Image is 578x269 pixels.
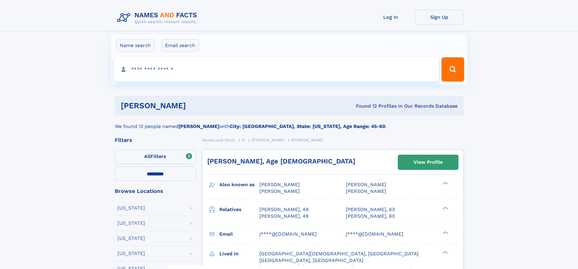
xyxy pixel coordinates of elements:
a: Sign Up [415,10,464,25]
a: [PERSON_NAME], 49 [259,213,309,220]
a: [PERSON_NAME], 49 [259,206,309,213]
b: City: [GEOGRAPHIC_DATA], State: [US_STATE], Age Range: 45-60 [230,123,385,129]
label: Filters [115,150,196,164]
span: [PERSON_NAME] [259,188,300,194]
label: Name search [116,39,155,52]
a: Names and Facts [202,136,235,144]
img: Logo Names and Facts [115,10,202,26]
a: [PERSON_NAME], Age [DEMOGRAPHIC_DATA] [207,157,355,165]
span: [PERSON_NAME] [291,138,324,142]
div: Browse Locations [115,188,196,194]
a: Log In [367,10,415,25]
span: [GEOGRAPHIC_DATA], [GEOGRAPHIC_DATA] [259,257,363,263]
div: ❯ [441,181,448,185]
h3: Relatives [219,204,259,215]
div: We found 12 people named with . [115,116,464,130]
a: [PERSON_NAME] [252,136,284,144]
h1: [PERSON_NAME] [121,102,271,109]
h3: Lived in [219,249,259,259]
h3: Also known as [219,180,259,190]
span: [PERSON_NAME] [252,138,284,142]
a: [PERSON_NAME], 63 [346,206,395,213]
div: Filters [115,137,196,143]
span: G [242,138,245,142]
input: search input [114,57,439,82]
div: ❯ [441,250,448,254]
div: [US_STATE] [117,221,145,226]
a: [PERSON_NAME], 60 [346,213,395,220]
span: All [144,153,150,159]
button: Search Button [441,57,464,82]
div: Found 12 Profiles In Our Records Database [271,103,458,109]
label: Email search [161,39,199,52]
h3: Email [219,229,259,239]
div: [US_STATE] [117,236,145,241]
span: [PERSON_NAME] [346,182,386,187]
span: [PERSON_NAME] [346,188,386,194]
a: G [242,136,245,144]
div: ❯ [441,230,448,234]
b: [PERSON_NAME] [178,123,219,129]
div: View Profile [414,155,443,169]
span: [PERSON_NAME] [259,182,300,187]
span: [GEOGRAPHIC_DATA][DEMOGRAPHIC_DATA], [GEOGRAPHIC_DATA] [259,251,419,257]
div: [US_STATE] [117,251,145,256]
a: View Profile [398,155,458,170]
div: ❯ [441,206,448,210]
div: [US_STATE] [117,206,145,210]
